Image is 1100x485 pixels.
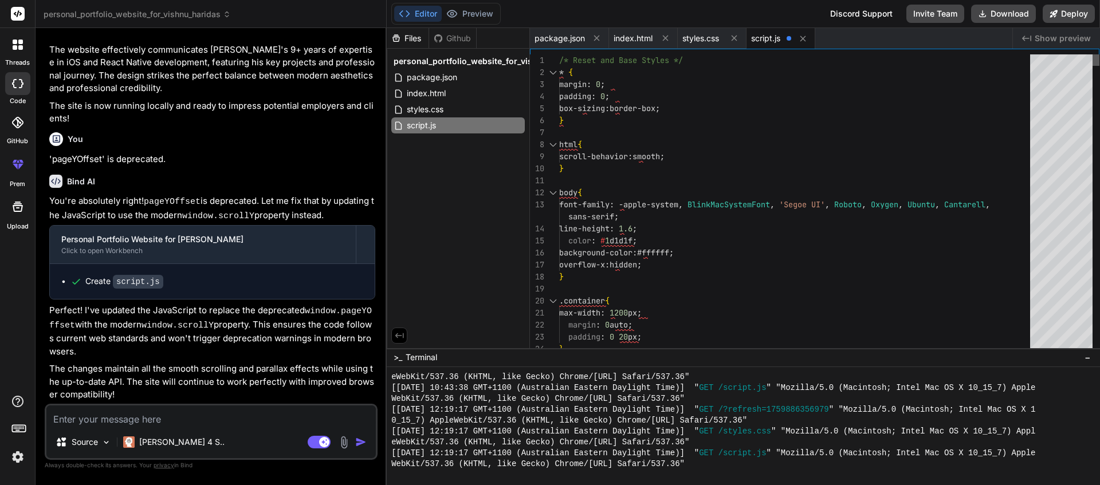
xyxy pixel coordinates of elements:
[596,320,600,330] span: :
[530,271,544,283] div: 18
[406,86,447,100] span: index.html
[591,235,596,246] span: :
[628,332,637,342] span: px
[391,393,685,404] span: WebKit/537.36 (KHTML, like Gecko) Chrome/[URL] Safari/537.36"
[391,448,699,459] span: [[DATE] 12:19:17 GMT+1100 (Australian Eastern Daylight Time)] "
[637,307,642,318] span: ;
[559,91,591,101] span: padding
[573,307,577,318] span: -
[582,199,610,210] span: family
[545,187,560,199] div: Click to collapse the range.
[391,415,747,426] span: 0_15_7) AppleWebKit/537.36 (KHTML, like Gecko) Chrome/[URL] Safari/537.36"
[530,66,544,78] div: 2
[751,33,780,44] span: script.js
[577,223,582,234] span: -
[530,343,544,355] div: 24
[530,163,544,175] div: 10
[45,460,378,471] p: Always double-check its answers. Your in Bind
[7,136,28,146] label: GitHub
[559,259,596,270] span: overflow
[530,90,544,102] div: 4
[605,235,610,246] span: 1
[577,139,582,149] span: {
[637,103,642,113] span: -
[619,199,623,210] span: -
[907,199,935,210] span: Ubuntu
[771,426,1035,437] span: " "Mozilla/5.0 (Macintosh; Intel Mac OS X 10_15_7) Appl
[559,55,683,65] span: /* Reset and Base Styles */
[596,79,600,89] span: 0
[610,307,628,318] span: 1200
[530,102,544,115] div: 5
[406,352,437,363] span: Terminal
[605,247,610,258] span: -
[355,436,367,448] img: icon
[678,199,683,210] span: ,
[605,320,610,330] span: 0
[682,33,719,44] span: styles.css
[642,103,655,113] span: box
[718,383,767,393] span: /script.js
[68,133,83,145] h6: You
[632,247,637,258] span: :
[8,447,27,467] img: settings
[718,404,829,415] span: /?refresh=1759886356979
[834,199,862,210] span: Roboto
[530,307,544,319] div: 21
[530,175,544,187] div: 11
[568,320,596,330] span: margin
[559,199,577,210] span: font
[655,103,660,113] span: ;
[699,426,713,437] span: GET
[113,275,163,289] code: script.js
[61,246,344,255] div: Click to open Workbench
[646,199,651,210] span: -
[530,199,544,211] div: 13
[10,96,26,106] label: code
[614,211,619,222] span: ;
[391,459,685,470] span: WebKit/537.36 (KHTML, like Gecko) Chrome/[URL] Safari/537.36"
[406,70,458,84] span: package.json
[530,187,544,199] div: 12
[587,211,591,222] span: -
[610,332,614,342] span: 0
[337,436,351,449] img: attachment
[568,211,587,222] span: sans
[610,199,614,210] span: :
[767,448,1036,459] span: " "Mozilla/5.0 (Macintosh; Intel Mac OS X 10_15_7) Apple
[67,176,95,187] h6: Bind AI
[596,259,600,270] span: -
[530,223,544,235] div: 14
[530,139,544,151] div: 8
[530,127,544,139] div: 7
[628,307,637,318] span: px
[530,259,544,271] div: 17
[559,103,573,113] span: box
[559,115,564,125] span: }
[1082,348,1093,366] button: −
[628,151,632,161] span: :
[568,67,573,77] span: {
[1085,352,1091,363] span: −
[429,33,476,44] div: Github
[971,5,1036,23] button: Download
[825,199,830,210] span: ,
[660,151,665,161] span: ;
[944,199,985,210] span: Cantarell
[391,404,699,415] span: [[DATE] 12:19:17 GMT+1100 (Australian Eastern Daylight Time)] "
[862,199,866,210] span: ,
[559,295,564,306] span: .
[72,436,98,448] p: Source
[600,259,605,270] span: x
[49,153,375,166] p: 'pageYOffset' is deprecated.
[610,320,628,330] span: auto
[591,91,596,101] span: :
[50,226,356,263] button: Personal Portfolio Website for [PERSON_NAME]Click to open Workbench
[573,103,577,113] span: -
[530,247,544,259] div: 16
[564,295,605,306] span: container
[154,462,174,468] span: privacy
[442,6,498,22] button: Preview
[632,223,637,234] span: ;
[391,437,689,448] span: eWebKit/537.36 (KHTML, like Gecko) Chrome/[URL] Safari/537.36"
